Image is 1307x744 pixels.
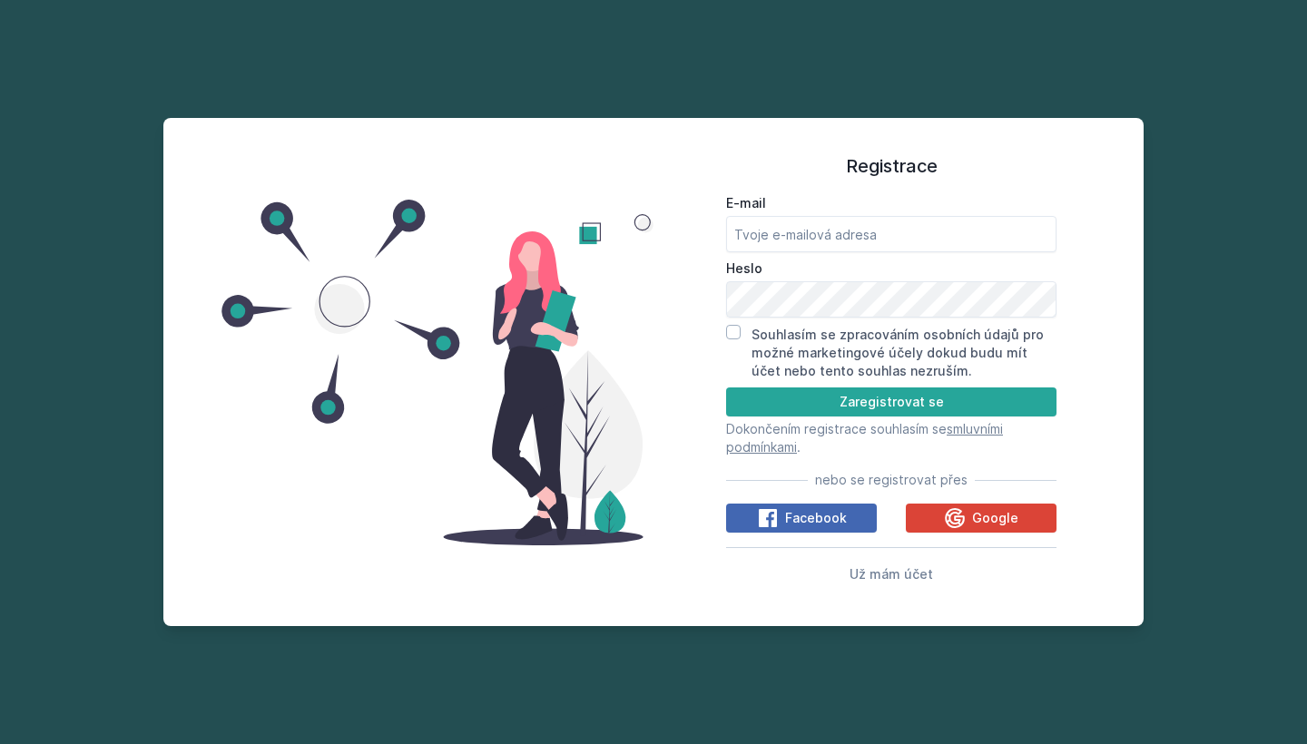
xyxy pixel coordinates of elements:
span: Facebook [785,509,847,527]
input: Tvoje e-mailová adresa [726,216,1056,252]
button: Zaregistrovat se [726,387,1056,416]
label: E-mail [726,194,1056,212]
h1: Registrace [726,152,1056,180]
label: Souhlasím se zpracováním osobních údajů pro možné marketingové účely dokud budu mít účet nebo ten... [752,327,1044,378]
label: Heslo [726,259,1056,278]
button: Už mám účet [850,563,933,584]
button: Google [906,504,1056,533]
p: Dokončením registrace souhlasím se . [726,420,1056,456]
span: Google [972,509,1018,527]
span: Už mám účet [850,566,933,582]
span: nebo se registrovat přes [815,471,968,489]
button: Facebook [726,504,877,533]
